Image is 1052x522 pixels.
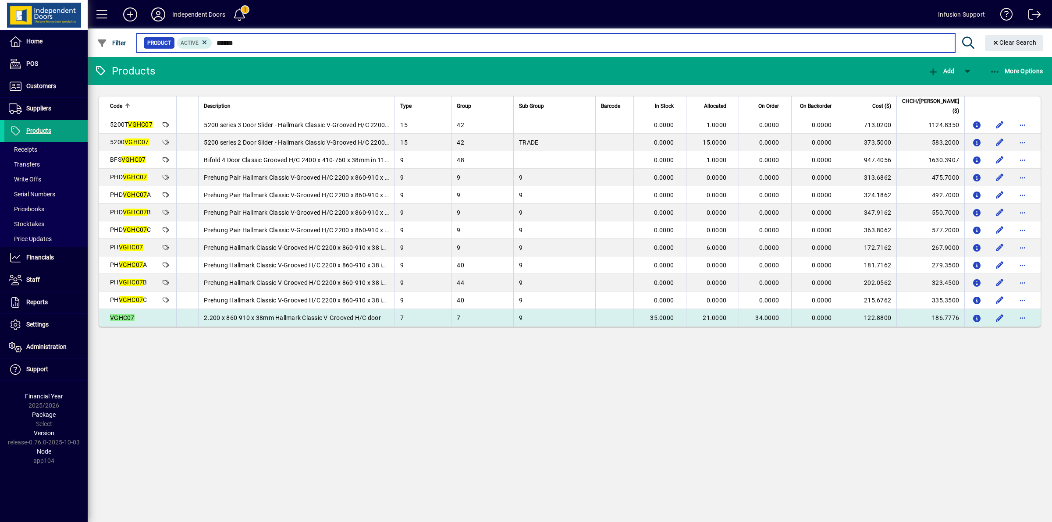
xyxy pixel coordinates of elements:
span: Financials [26,254,54,261]
button: Filter [95,35,128,51]
span: 0.0000 [654,279,674,286]
span: Support [26,366,48,373]
span: Pricebooks [9,206,44,213]
span: 9 [400,174,404,181]
span: 1.0000 [707,156,727,163]
span: 9 [400,227,404,234]
span: 0.0000 [707,192,727,199]
button: More options [1016,241,1030,255]
span: 9 [519,209,522,216]
span: 0.0000 [654,244,674,251]
span: 0.0000 [654,209,674,216]
span: 0.0000 [759,209,779,216]
span: 40 [457,297,464,304]
span: 7 [400,314,404,321]
span: 0.0000 [759,156,779,163]
span: 9 [400,297,404,304]
td: 186.7776 [896,309,964,327]
td: 267.9000 [896,239,964,256]
div: On Backorder [797,101,839,111]
td: 713.0200 [844,116,896,134]
button: Profile [144,7,172,22]
span: PHD B [110,209,151,216]
span: 9 [519,262,522,269]
a: Settings [4,314,88,336]
span: Barcode [601,101,620,111]
span: 42 [457,139,464,146]
em: VGHC07 [119,261,143,268]
em: VGHC07 [128,121,153,128]
span: 0.0000 [759,279,779,286]
span: 9 [519,279,522,286]
span: 9 [519,297,522,304]
td: 947.4056 [844,151,896,169]
a: Transfers [4,157,88,172]
span: Product [147,39,171,47]
span: 0.0000 [812,139,832,146]
span: 42 [457,121,464,128]
span: 5200 [110,138,149,146]
span: Sub Group [519,101,544,111]
span: 0.0000 [812,192,832,199]
button: Add [116,7,144,22]
span: Add [928,67,954,75]
td: 1124.8350 [896,116,964,134]
span: 0.0000 [812,244,832,251]
span: 0.0000 [654,139,674,146]
button: More options [1016,118,1030,132]
div: Infusion Support [938,7,985,21]
a: Reports [4,291,88,313]
button: More options [1016,135,1030,149]
span: 0.0000 [812,174,832,181]
span: 15.0000 [703,139,726,146]
span: 9 [400,192,404,199]
span: Suppliers [26,105,51,112]
span: Group [457,101,471,111]
em: VGHC07 [123,226,147,233]
span: 0.0000 [759,297,779,304]
button: More options [1016,188,1030,202]
button: Edit [993,223,1007,237]
span: 0.0000 [707,279,727,286]
span: Prehung Hallmark Classic V-Grooved H/C 2200 x 860-910 x 38 in 30mm [PERSON_NAME] [204,279,455,286]
span: Financial Year [25,393,63,400]
span: 0.0000 [759,227,779,234]
span: Clear Search [992,39,1037,46]
td: 202.0562 [844,274,896,291]
span: PHD [110,174,147,181]
span: On Backorder [800,101,832,111]
div: In Stock [639,101,682,111]
span: Prehung Pair Hallmark Classic V-Grooved H/C 2200 x 860-910 x 38mm - 25mm MDF [204,174,440,181]
a: Write Offs [4,172,88,187]
span: 0.0000 [707,262,727,269]
em: VGHC07 [123,174,147,181]
a: Home [4,31,88,53]
div: Products [94,64,155,78]
em: VGHC07 [121,156,146,163]
span: 7 [457,314,460,321]
span: 0.0000 [759,192,779,199]
em: VGHC07 [123,209,147,216]
span: Bifold 4 Door Classic Grooved H/C 2400 x 410-760 x 38mm in 112 x 30mm Pine Jamb [204,156,444,163]
button: More options [1016,311,1030,325]
button: Edit [993,206,1007,220]
span: PHD C [110,226,151,233]
span: 0.0000 [654,192,674,199]
td: 1630.3907 [896,151,964,169]
td: 215.6762 [844,291,896,309]
button: More options [1016,170,1030,185]
td: 279.3500 [896,256,964,274]
span: Price Updates [9,235,52,242]
button: Edit [993,258,1007,272]
em: VGHC07 [110,314,135,321]
span: PH B [110,279,147,286]
button: Edit [993,170,1007,185]
button: Edit [993,276,1007,290]
span: Node [37,448,51,455]
span: Type [400,101,412,111]
span: 9 [457,227,460,234]
span: 0.0000 [654,174,674,181]
button: Add [926,63,956,79]
span: 5200 series 3 Door Slider - Hallmark Classic V-Grooved H/C 2200 x 860-910 x 38mm [204,121,438,128]
span: PH C [110,296,147,303]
